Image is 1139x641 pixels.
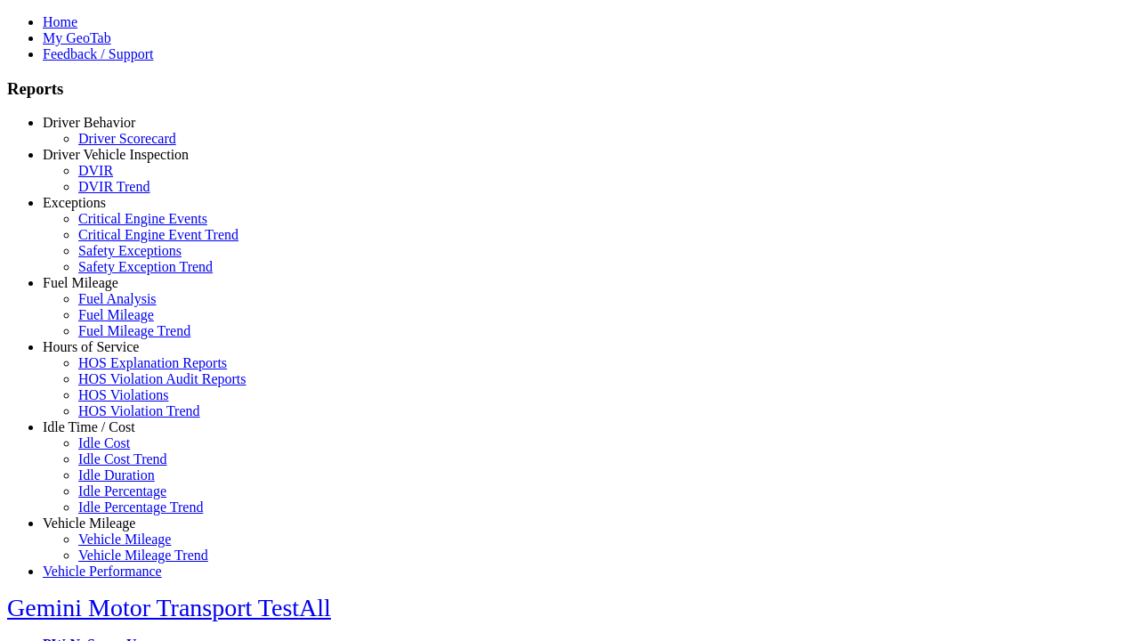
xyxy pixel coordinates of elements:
[78,131,176,146] a: Driver Scorecard
[7,79,1132,99] h3: Reports
[78,548,208,563] a: Vehicle Mileage Trend
[78,387,168,402] a: HOS Violations
[78,483,166,499] a: Idle Percentage
[78,355,227,370] a: HOS Explanation Reports
[78,179,149,194] a: DVIR Trend
[43,339,139,354] a: Hours of Service
[43,195,106,210] a: Exceptions
[78,307,154,322] a: Fuel Mileage
[78,435,130,450] a: Idle Cost
[43,14,77,29] a: Home
[78,531,171,547] a: Vehicle Mileage
[78,323,190,338] a: Fuel Mileage Trend
[7,594,331,621] a: Gemini Motor Transport TestAll
[78,371,246,386] a: HOS Violation Audit Reports
[78,259,213,274] a: Safety Exception Trend
[78,163,113,178] a: DVIR
[78,211,207,226] a: Critical Engine Events
[78,499,203,515] a: Idle Percentage Trend
[78,451,167,467] a: Idle Cost Trend
[78,467,155,483] a: Idle Duration
[43,564,162,579] a: Vehicle Performance
[43,30,111,45] a: My GeoTab
[78,227,238,242] a: Critical Engine Event Trend
[43,115,135,130] a: Driver Behavior
[43,46,153,61] a: Feedback / Support
[43,147,189,162] a: Driver Vehicle Inspection
[43,515,135,531] a: Vehicle Mileage
[78,403,200,418] a: HOS Violation Trend
[78,243,182,258] a: Safety Exceptions
[43,275,118,290] a: Fuel Mileage
[78,291,157,306] a: Fuel Analysis
[43,419,135,434] a: Idle Time / Cost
